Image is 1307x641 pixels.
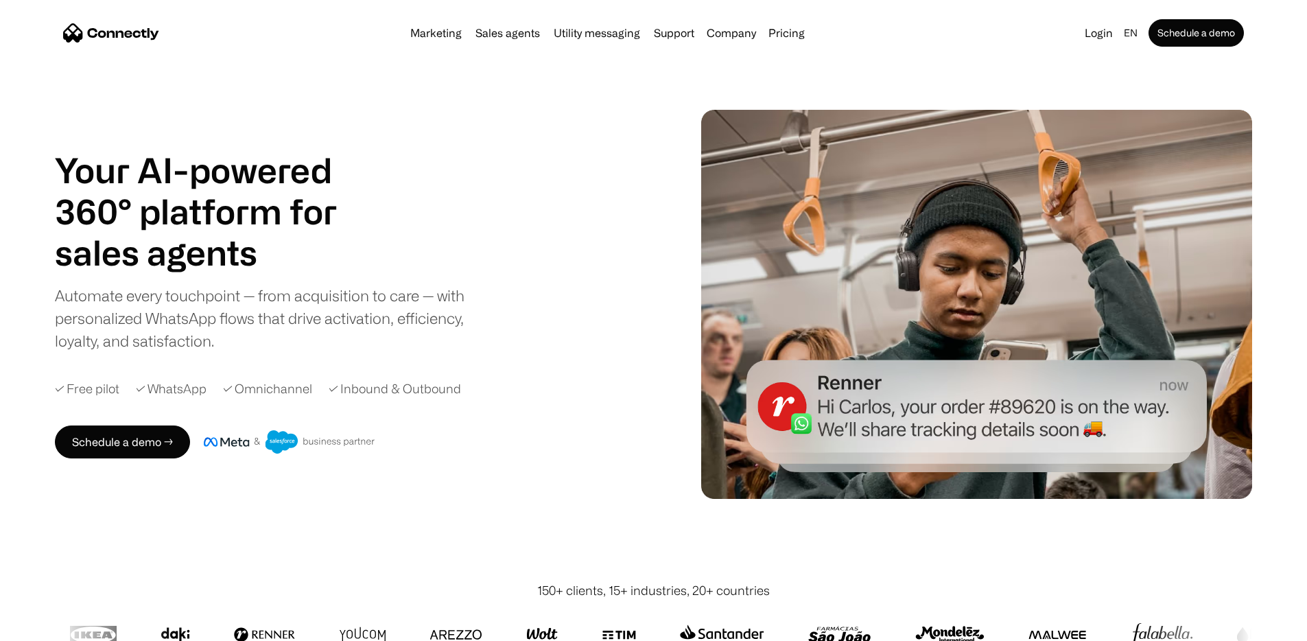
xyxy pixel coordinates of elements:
[548,27,646,38] a: Utility messaging
[1118,23,1146,43] div: en
[136,380,207,398] div: ✓ WhatsApp
[55,426,190,458] a: Schedule a demo →
[55,232,370,273] div: carousel
[707,23,756,43] div: Company
[648,27,700,38] a: Support
[27,617,82,636] ul: Language list
[55,380,119,398] div: ✓ Free pilot
[329,380,461,398] div: ✓ Inbound & Outbound
[763,27,810,38] a: Pricing
[703,23,760,43] div: Company
[204,430,375,454] img: Meta and Salesforce business partner badge.
[537,581,770,600] div: 150+ clients, 15+ industries, 20+ countries
[55,232,370,273] div: 1 of 4
[405,27,467,38] a: Marketing
[1079,23,1118,43] a: Login
[470,27,545,38] a: Sales agents
[1124,23,1138,43] div: en
[1149,19,1244,47] a: Schedule a demo
[223,380,312,398] div: ✓ Omnichannel
[63,23,159,43] a: home
[55,150,370,232] h1: Your AI-powered 360° platform for
[55,232,370,273] h1: sales agents
[55,284,487,352] div: Automate every touchpoint — from acquisition to care — with personalized WhatsApp flows that driv...
[14,616,82,636] aside: Language selected: English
